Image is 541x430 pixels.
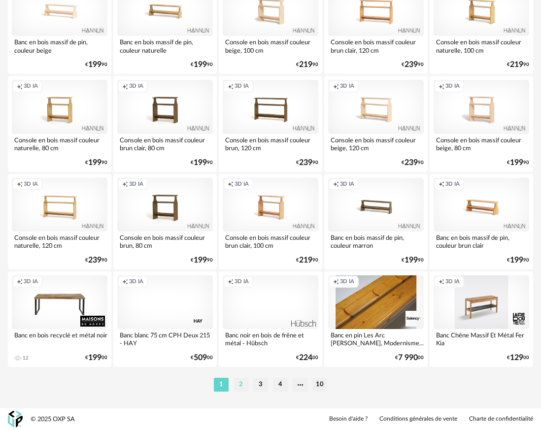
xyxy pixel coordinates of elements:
div: € 90 [191,257,213,264]
span: Creation icon [17,83,23,90]
a: Creation icon 3D IA Banc Chêne Massif Et Métal Fer Kia €12900 [430,271,533,367]
div: Banc en bois massif de pin, couleur beige [12,36,107,56]
a: Creation icon 3D IA Console en bois massif couleur beige, 120 cm €23990 [324,76,428,171]
span: 199 [88,160,101,166]
div: € 90 [191,62,213,68]
div: Console en bois massif couleur brun clair, 80 cm [117,134,213,154]
div: Banc en bois massif de pin, couleur naturelle [117,36,213,56]
div: € 90 [85,160,107,166]
a: Creation icon 3D IA Console en bois massif couleur brun, 120 cm €23990 [219,76,322,171]
div: Console en bois massif couleur naturelle, 100 cm [434,36,529,56]
span: Creation icon [122,83,128,90]
div: € 90 [507,160,529,166]
a: Creation icon 3D IA Banc en bois massif de pin, couleur marron €19990 [324,174,428,269]
div: Console en bois massif couleur brun, 80 cm [117,232,213,251]
span: 219 [299,257,312,264]
span: 3D IA [235,278,249,286]
span: 3D IA [129,181,143,188]
span: 239 [405,160,418,166]
span: Creation icon [228,83,234,90]
span: 3D IA [235,181,249,188]
span: 3D IA [24,181,38,188]
span: 219 [510,62,523,68]
a: Creation icon 3D IA Console en bois massif couleur beige, 80 cm €19990 [430,76,533,171]
span: 3D IA [445,83,460,90]
span: 3D IA [129,278,143,286]
span: 219 [299,62,312,68]
div: € 90 [296,257,318,264]
div: Console en bois massif couleur naturelle, 80 cm [12,134,107,154]
a: Creation icon 3D IA Banc en bois massif de pin, couleur brun clair €19990 [430,174,533,269]
div: Banc en bois recyclé et métal noir [12,329,107,349]
div: Console en bois massif couleur beige, 100 cm [223,36,318,56]
span: Creation icon [439,181,444,188]
a: Creation icon 3D IA Banc noir en bois de frêne et métal - Hübsch €22400 [219,271,322,367]
div: € 90 [507,62,529,68]
span: 239 [405,62,418,68]
span: Creation icon [17,181,23,188]
div: Banc en bois massif de pin, couleur marron [328,232,424,251]
a: Besoin d'aide ? [329,415,368,423]
div: Banc noir en bois de frêne et métal - Hübsch [223,329,318,349]
span: 199 [194,62,207,68]
div: Console en bois massif couleur brun clair, 100 cm [223,232,318,251]
div: Banc en pin Les Arc [PERSON_NAME], Modernisme... [328,329,424,349]
li: 2 [234,378,248,392]
div: € 90 [191,160,213,166]
div: Console en bois massif couleur beige, 120 cm [328,134,424,154]
a: Creation icon 3D IA Banc blanc 75 cm CPH Deux 215 - HAY €50900 [113,271,217,367]
div: € 90 [507,257,529,264]
div: Console en bois massif couleur brun, 120 cm [223,134,318,154]
span: Creation icon [228,181,234,188]
a: Creation icon 3D IA Banc en pin Les Arc [PERSON_NAME], Modernisme... €7 99000 [324,271,428,367]
a: Creation icon 3D IA Console en bois massif couleur brun, 80 cm €19990 [113,174,217,269]
span: 239 [88,257,101,264]
div: Console en bois massif couleur brun clair, 120 cm [328,36,424,56]
img: OXP [8,411,23,428]
div: Banc blanc 75 cm CPH Deux 215 - HAY [117,329,213,349]
span: 199 [510,257,523,264]
span: Creation icon [333,278,339,286]
div: € 00 [395,355,424,361]
div: € 90 [296,62,318,68]
span: 509 [194,355,207,361]
a: Creation icon 3D IA Banc en bois recyclé et métal noir 12 €19900 [8,271,111,367]
a: Conditions générales de vente [379,415,457,423]
span: Creation icon [122,181,128,188]
a: Creation icon 3D IA Console en bois massif couleur brun clair, 100 cm €21990 [219,174,322,269]
span: 239 [299,160,312,166]
li: 4 [273,378,288,392]
span: 199 [405,257,418,264]
span: 199 [510,160,523,166]
a: Creation icon 3D IA Console en bois massif couleur naturelle, 80 cm €19990 [8,76,111,171]
span: Creation icon [333,181,339,188]
a: Creation icon 3D IA Console en bois massif couleur brun clair, 80 cm €19990 [113,76,217,171]
div: € 90 [402,257,424,264]
div: Banc Chêne Massif Et Métal Fer Kia [434,329,529,349]
div: Console en bois massif couleur naturelle, 120 cm [12,232,107,251]
span: 199 [88,62,101,68]
span: 199 [194,160,207,166]
span: 3D IA [24,278,38,286]
div: Banc en bois massif de pin, couleur brun clair [434,232,529,251]
span: 7 990 [398,355,418,361]
span: Creation icon [333,83,339,90]
li: 10 [312,378,327,392]
span: 3D IA [445,181,460,188]
div: € 00 [296,355,318,361]
span: Creation icon [228,278,234,286]
span: 199 [194,257,207,264]
div: € 90 [402,160,424,166]
span: 3D IA [340,83,354,90]
a: Charte de confidentialité [469,415,533,423]
span: Creation icon [439,83,444,90]
span: Creation icon [17,278,23,286]
span: 3D IA [129,83,143,90]
li: 3 [253,378,268,392]
span: 3D IA [340,181,354,188]
div: € 90 [85,257,107,264]
span: 199 [88,355,101,361]
span: 3D IA [235,83,249,90]
div: Console en bois massif couleur beige, 80 cm [434,134,529,154]
div: € 90 [402,62,424,68]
